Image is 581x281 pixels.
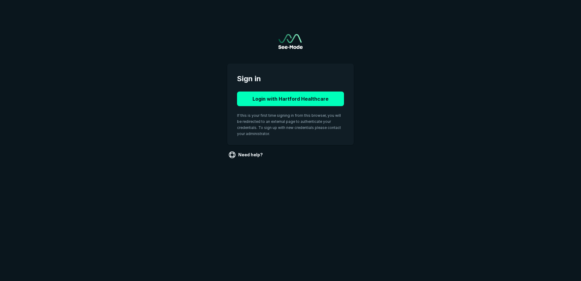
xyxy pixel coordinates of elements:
[237,113,341,136] span: If this is your first time signing in from this browser, you will be redirected to an external pa...
[278,34,303,49] img: See-Mode Logo
[227,150,265,160] a: Need help?
[278,34,303,49] a: Go to sign in
[237,92,344,106] button: Login with Hartford Healthcare
[237,73,344,84] span: Sign in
